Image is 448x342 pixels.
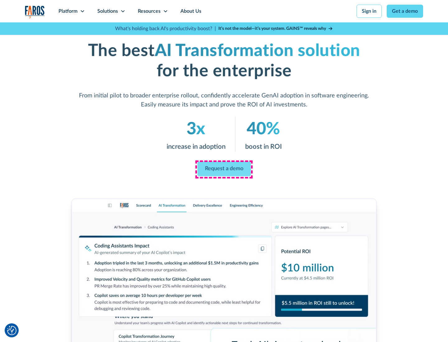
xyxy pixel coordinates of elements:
[7,326,16,335] img: Revisit consent button
[7,326,16,335] button: Cookie Settings
[187,121,205,137] em: 3x
[218,25,333,32] a: It’s not the model—it’s your system. GAINS™ reveals why
[25,6,45,18] a: home
[387,5,423,18] a: Get a demo
[245,142,282,152] p: boost in ROI
[155,42,360,59] em: AI Transformation solution
[247,121,280,137] em: 40%
[138,7,161,15] div: Resources
[156,63,292,80] strong: for the enterprise
[58,7,77,15] div: Platform
[357,5,382,18] a: Sign in
[97,7,118,15] div: Solutions
[218,26,326,31] strong: It’s not the model—it’s your system. GAINS™ reveals why
[197,162,251,177] a: Request a demo
[25,6,45,18] img: Logo of the analytics and reporting company Faros.
[115,25,216,32] p: What's holding back AI's productivity boost? |
[166,142,225,152] p: increase in adoption
[88,42,155,59] strong: The best
[79,91,369,109] p: From initial pilot to broader enterprise rollout, confidently accelerate GenAI adoption in softwa...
